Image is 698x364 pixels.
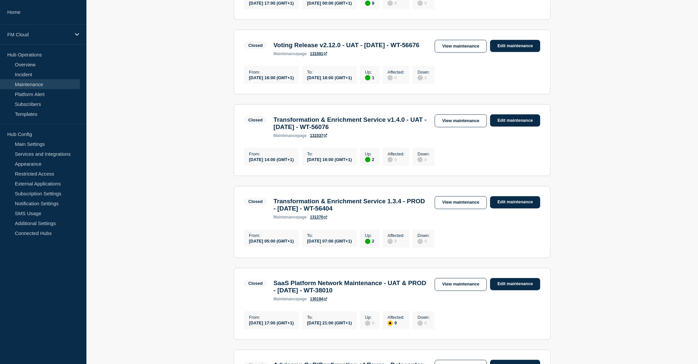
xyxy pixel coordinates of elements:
div: Closed [248,281,263,286]
div: 2 [365,156,374,162]
p: To : [307,233,352,238]
div: [DATE] 05:00 (GMT+1) [249,238,294,244]
div: 9 [388,320,404,326]
div: 0 [365,320,374,326]
div: 0 [418,238,430,244]
div: Closed [248,117,263,122]
h3: SaaS Platform Network Maintenance - UAT & PROD - [DATE] - WT-38010 [273,280,428,294]
h3: Transformation & Enrichment Service v1.4.0 - UAT - [DATE] - WT-56076 [273,116,428,131]
a: View maintenance [435,196,487,209]
div: 0 [418,75,430,81]
div: disabled [418,321,423,326]
div: disabled [388,75,393,81]
div: 0 [418,320,430,326]
p: Affected : [388,233,404,238]
a: 131537 [310,133,327,138]
a: View maintenance [435,115,487,127]
p: From : [249,70,294,75]
div: disabled [388,239,393,244]
p: From : [249,315,294,320]
div: 2 [365,238,374,244]
p: page [273,297,307,302]
a: Edit maintenance [490,278,540,290]
p: Affected : [388,70,404,75]
a: Edit maintenance [490,115,540,127]
div: up [365,75,370,81]
span: maintenance [273,215,298,220]
div: 0 [388,238,404,244]
p: To : [307,151,352,156]
a: Edit maintenance [490,40,540,52]
a: 131270 [310,215,327,220]
span: maintenance [273,133,298,138]
p: Down : [418,70,430,75]
a: View maintenance [435,278,487,291]
p: Up : [365,233,374,238]
p: page [273,51,307,56]
div: [DATE] 07:00 (GMT+1) [307,238,352,244]
p: From : [249,233,294,238]
div: Closed [248,199,263,204]
p: To : [307,70,352,75]
div: [DATE] 17:00 (GMT+1) [249,320,294,326]
div: disabled [418,1,423,6]
div: disabled [418,157,423,162]
a: View maintenance [435,40,487,53]
p: page [273,215,307,220]
p: Down : [418,315,430,320]
div: up [365,157,370,162]
div: [DATE] 16:00 (GMT+1) [307,156,352,162]
p: To : [307,315,352,320]
p: Up : [365,70,374,75]
p: Up : [365,151,374,156]
div: disabled [388,1,393,6]
p: Down : [418,233,430,238]
div: Closed [248,43,263,48]
div: [DATE] 14:00 (GMT+1) [249,156,294,162]
div: 0 [418,156,430,162]
p: page [273,133,307,138]
h3: Transformation & Enrichment Service 1.3.4 - PROD - [DATE] - WT-56404 [273,198,428,213]
a: Edit maintenance [490,196,540,209]
span: maintenance [273,51,298,56]
div: affected [388,321,393,326]
div: 0 [388,75,404,81]
p: Down : [418,151,430,156]
div: disabled [388,157,393,162]
span: maintenance [273,297,298,302]
div: disabled [365,321,370,326]
div: up [365,239,370,244]
p: Affected : [388,315,404,320]
h3: Voting Release v2.12.0 - UAT - [DATE] - WT-56676 [273,42,419,49]
p: Up : [365,315,374,320]
div: disabled [418,239,423,244]
div: [DATE] 18:00 (GMT+1) [307,75,352,80]
div: disabled [418,75,423,81]
div: [DATE] 21:00 (GMT+1) [307,320,352,326]
p: Affected : [388,151,404,156]
div: [DATE] 16:00 (GMT+1) [249,75,294,80]
p: FM Cloud [7,32,71,37]
div: up [365,1,370,6]
a: 130194 [310,297,327,302]
div: 1 [365,75,374,81]
p: From : [249,151,294,156]
div: 0 [388,156,404,162]
a: 131591 [310,51,327,56]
